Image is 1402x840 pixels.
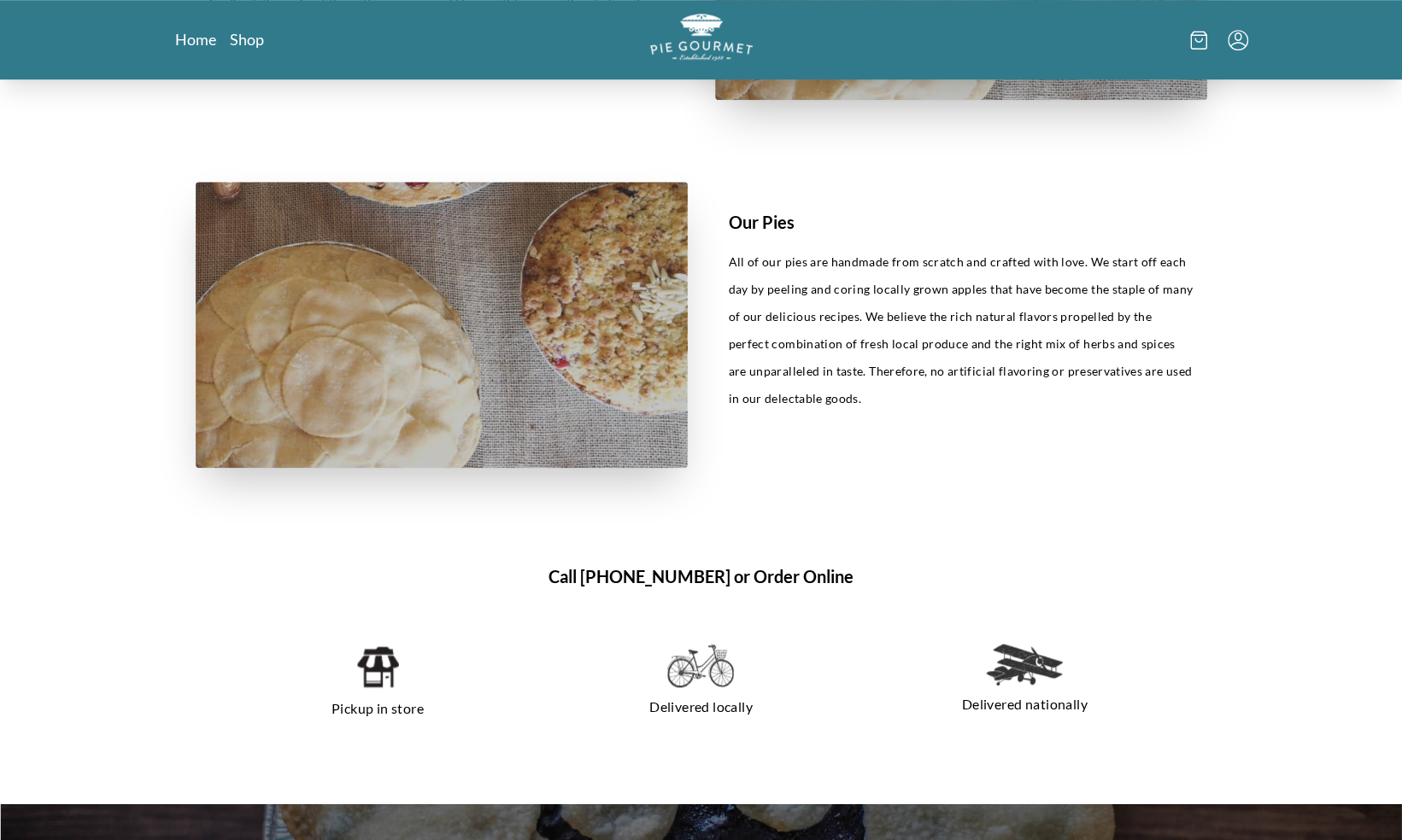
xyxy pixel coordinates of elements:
[883,691,1166,718] p: Delivered nationally
[667,644,734,688] img: delivered locally
[986,644,1063,685] img: delivered nationally
[650,14,753,61] img: logo
[355,644,399,690] img: pickup in store
[196,182,688,468] img: pies
[1228,30,1248,50] button: Menu
[560,693,842,720] p: Delivered locally
[729,248,1194,412] p: All of our pies are handmade from scratch and crafted with love. We start off each day by peeling...
[230,29,264,50] a: Shop
[729,209,1194,235] h1: Our Pies
[196,563,1207,589] h1: Call [PHONE_NUMBER] or Order Online
[237,695,519,722] p: Pickup in store
[175,29,216,50] a: Home
[650,14,753,66] a: Logo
